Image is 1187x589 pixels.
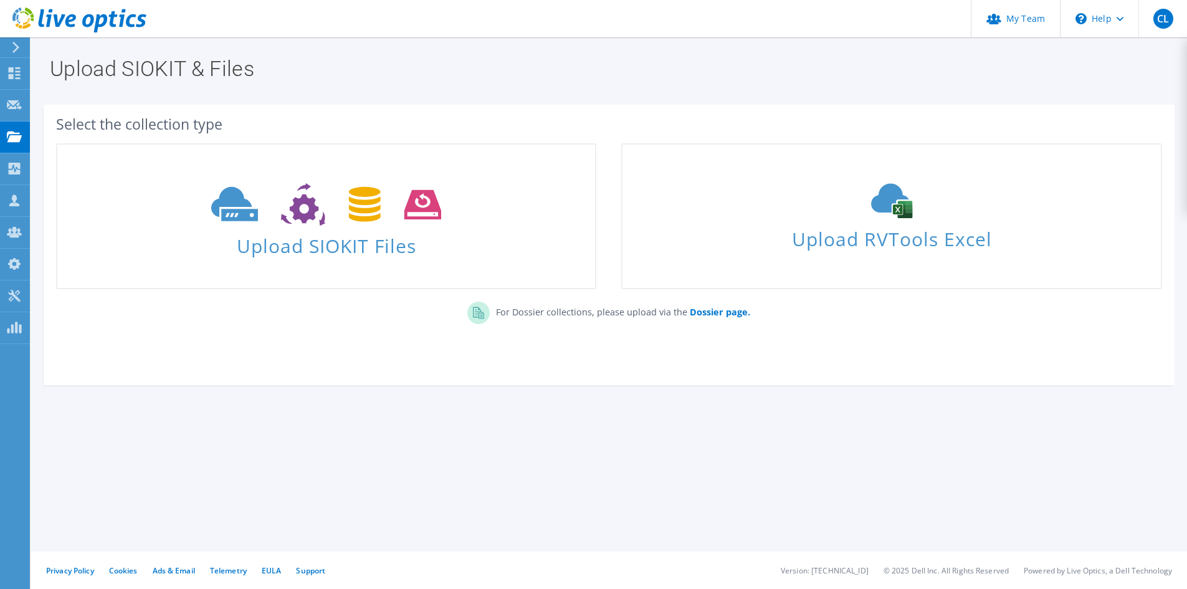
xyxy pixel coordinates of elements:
a: Privacy Policy [46,565,94,576]
h1: Upload SIOKIT & Files [50,58,1162,79]
a: Telemetry [210,565,247,576]
li: © 2025 Dell Inc. All Rights Reserved [884,565,1009,576]
span: Upload RVTools Excel [622,223,1160,249]
a: Upload RVTools Excel [621,143,1161,289]
a: Support [296,565,325,576]
a: Upload SIOKIT Files [56,143,596,289]
a: Dossier page. [687,306,750,318]
p: For Dossier collections, please upload via the [490,302,750,319]
a: EULA [262,565,281,576]
li: Version: [TECHNICAL_ID] [781,565,869,576]
div: Select the collection type [56,117,1162,131]
span: Upload SIOKIT Files [57,229,595,256]
svg: \n [1075,13,1087,24]
span: CL [1153,9,1173,29]
a: Cookies [109,565,138,576]
a: Ads & Email [153,565,195,576]
b: Dossier page. [690,306,750,318]
li: Powered by Live Optics, a Dell Technology [1024,565,1172,576]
